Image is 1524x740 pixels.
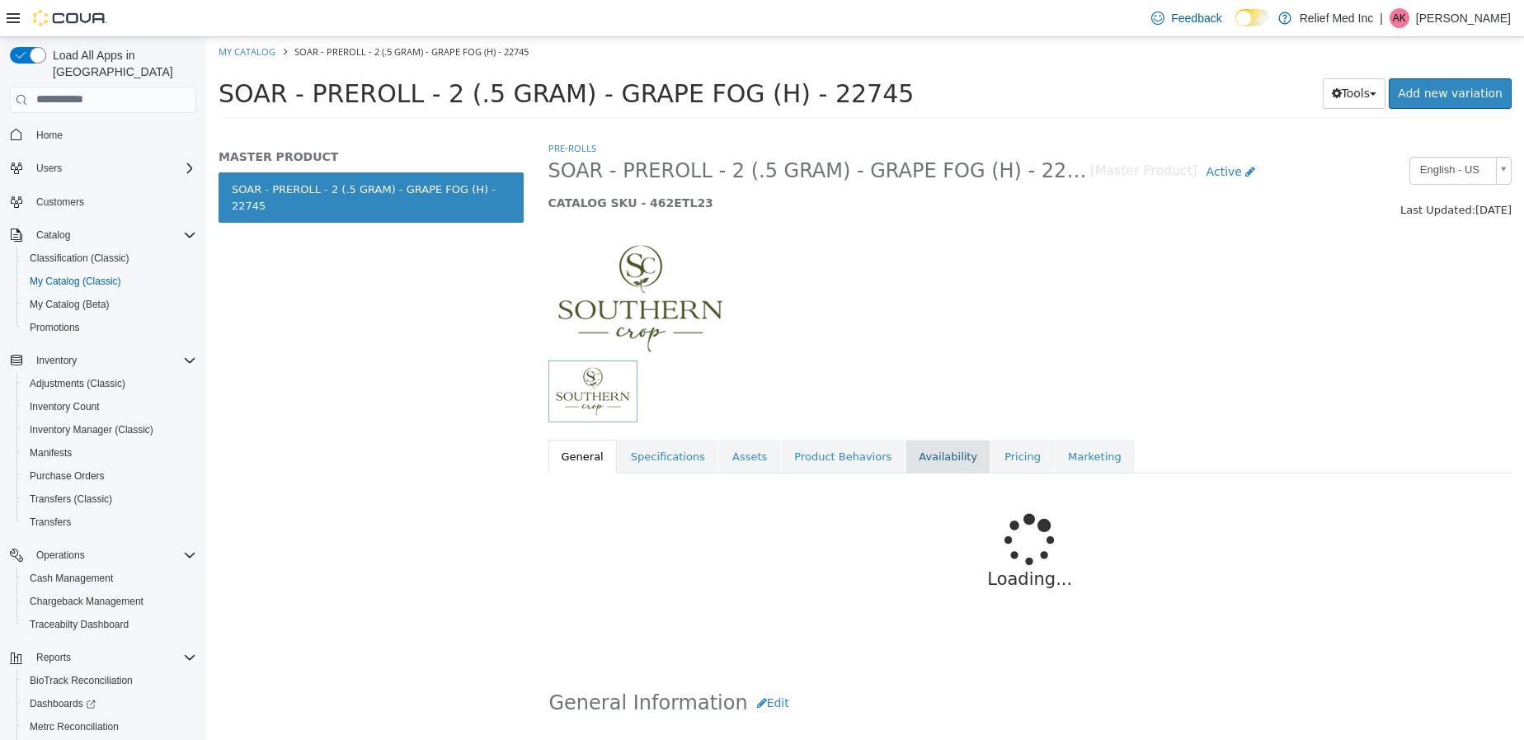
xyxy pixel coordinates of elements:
[342,121,885,147] span: SOAR - PREROLL - 2 (.5 GRAM) - GRAPE FOG (H) - 22745
[23,466,196,486] span: Purchase Orders
[88,8,322,21] span: SOAR - PREROLL - 2 (.5 GRAM) - GRAPE FOG (H) - 22745
[1204,120,1283,146] span: English - US
[23,671,139,691] a: BioTrack Reconciliation
[30,545,196,565] span: Operations
[12,112,317,127] h5: MASTER PRODUCT
[23,443,78,463] a: Manifests
[1171,10,1221,26] span: Feedback
[1416,8,1511,28] p: [PERSON_NAME]
[1203,120,1305,148] a: English - US
[30,674,133,687] span: BioTrack Reconciliation
[542,651,592,681] button: Edit
[30,321,80,334] span: Promotions
[342,105,390,117] a: Pre-Rolls
[23,397,196,417] span: Inventory Count
[16,715,203,738] button: Metrc Reconciliation
[1390,8,1409,28] div: Alyz Khowaja
[46,47,196,80] span: Load All Apps in [GEOGRAPHIC_DATA]
[16,395,203,418] button: Inventory Count
[36,229,70,242] span: Catalog
[16,293,203,316] button: My Catalog (Beta)
[16,270,203,293] button: My Catalog (Classic)
[30,158,68,178] button: Users
[36,129,63,142] span: Home
[30,697,96,710] span: Dashboards
[3,123,203,147] button: Home
[30,191,196,212] span: Customers
[30,423,153,436] span: Inventory Manager (Classic)
[342,403,411,437] a: General
[30,516,71,529] span: Transfers
[12,42,708,71] span: SOAR - PREROLL - 2 (.5 GRAM) - GRAPE FOG (H) - 22745
[36,651,71,664] span: Reports
[3,157,203,180] button: Users
[23,512,78,532] a: Transfers
[699,403,784,437] a: Availability
[23,489,119,509] a: Transfers (Classic)
[16,316,203,339] button: Promotions
[16,511,203,534] button: Transfers
[884,128,991,141] small: [Master Product]
[3,544,203,567] button: Operations
[23,318,87,337] a: Promotions
[23,374,196,394] span: Adjustments (Classic)
[33,10,107,26] img: Cova
[30,400,100,413] span: Inventory Count
[1235,26,1236,27] span: Dark Mode
[23,397,106,417] a: Inventory Count
[23,248,136,268] a: Classification (Classic)
[30,298,110,311] span: My Catalog (Beta)
[12,135,317,186] a: SOAR - PREROLL - 2 (.5 GRAM) - GRAPE FOG (H) - 22745
[30,192,91,212] a: Customers
[342,158,1059,173] h5: CATALOG SKU - 462ETL23
[23,615,135,634] a: Traceabilty Dashboard
[23,466,111,486] a: Purchase Orders
[1194,167,1269,179] span: Last Updated:
[16,669,203,692] button: BioTrack Reconciliation
[23,318,196,337] span: Promotions
[16,418,203,441] button: Inventory Manager (Classic)
[16,692,203,715] a: Dashboards
[3,224,203,247] button: Catalog
[16,372,203,395] button: Adjustments (Classic)
[30,377,125,390] span: Adjustments (Classic)
[1000,128,1036,141] span: Active
[23,568,120,588] a: Cash Management
[23,694,196,714] span: Dashboards
[30,493,112,506] span: Transfers (Classic)
[392,530,1257,556] p: Loading...
[16,590,203,613] button: Chargeback Management
[575,403,698,437] a: Product Behaviors
[36,354,77,367] span: Inventory
[1235,9,1270,26] input: Dark Mode
[1300,8,1373,28] p: Relief Med Inc
[23,489,196,509] span: Transfers (Classic)
[23,512,196,532] span: Transfers
[30,595,143,608] span: Chargeback Management
[30,618,129,631] span: Traceabilty Dashboard
[16,488,203,511] button: Transfers (Classic)
[16,441,203,464] button: Manifests
[30,572,113,585] span: Cash Management
[1117,41,1180,72] button: Tools
[23,295,196,314] span: My Catalog (Beta)
[23,295,116,314] a: My Catalog (Beta)
[23,420,196,440] span: Inventory Manager (Classic)
[16,567,203,590] button: Cash Management
[412,403,512,437] a: Specifications
[30,225,196,245] span: Catalog
[3,190,203,214] button: Customers
[1380,8,1383,28] p: |
[36,162,62,175] span: Users
[23,694,102,714] a: Dashboards
[36,196,84,209] span: Customers
[30,545,92,565] button: Operations
[30,469,105,483] span: Purchase Orders
[342,200,527,323] img: 150
[3,646,203,669] button: Reports
[30,275,121,288] span: My Catalog (Classic)
[23,420,160,440] a: Inventory Manager (Classic)
[30,158,196,178] span: Users
[343,651,1305,681] h2: General Information
[849,403,929,437] a: Marketing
